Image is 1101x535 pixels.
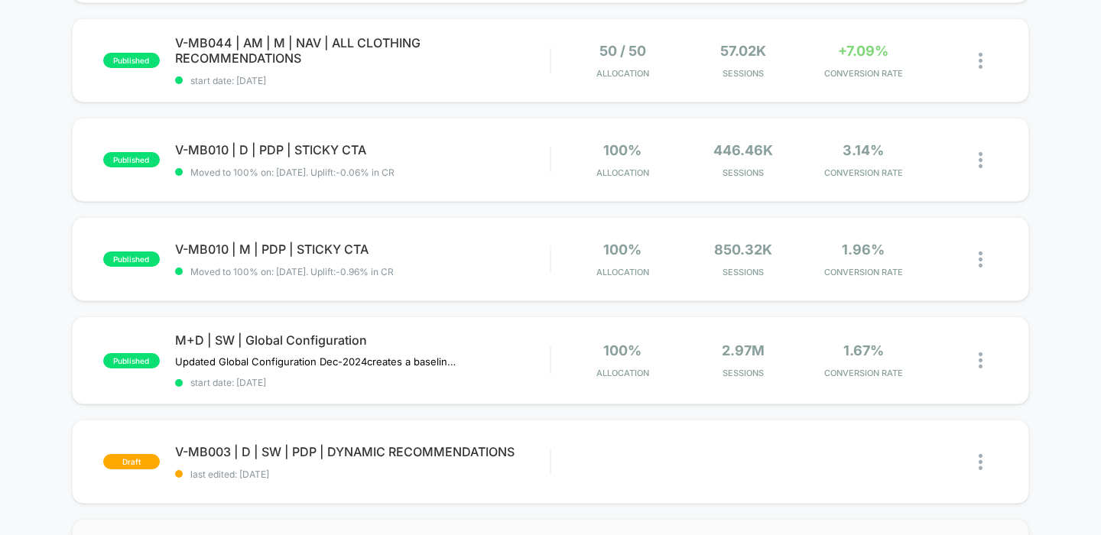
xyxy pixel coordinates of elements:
[175,142,550,157] span: V-MB010 | D | PDP | STICKY CTA
[807,167,920,178] span: CONVERSION RATE
[838,43,888,59] span: +7.09%
[103,53,160,68] span: published
[843,342,884,358] span: 1.67%
[807,368,920,378] span: CONVERSION RATE
[687,368,799,378] span: Sessions
[103,353,160,368] span: published
[722,342,765,358] span: 2.97M
[843,142,884,158] span: 3.14%
[842,242,885,258] span: 1.96%
[979,53,982,69] img: close
[175,377,550,388] span: start date: [DATE]
[175,35,550,66] span: V-MB044 | AM | M | NAV | ALL CLOTHING RECOMMENDATIONS
[190,167,395,178] span: Moved to 100% on: [DATE] . Uplift: -0.06% in CR
[687,167,799,178] span: Sessions
[603,242,641,258] span: 100%
[603,342,641,358] span: 100%
[596,68,649,79] span: Allocation
[596,167,649,178] span: Allocation
[190,266,394,277] span: Moved to 100% on: [DATE] . Uplift: -0.96% in CR
[175,75,550,86] span: start date: [DATE]
[596,267,649,277] span: Allocation
[687,68,799,79] span: Sessions
[979,251,982,267] img: close
[603,142,641,158] span: 100%
[175,355,459,368] span: Updated Global Configuration Dec-2024creates a baseline design for all widgets that are not exclu...
[103,152,160,167] span: published
[687,267,799,277] span: Sessions
[720,43,766,59] span: 57.02k
[979,454,982,470] img: close
[103,251,160,267] span: published
[713,142,773,158] span: 446.46k
[175,332,550,348] span: M+D | SW | Global Configuration
[979,352,982,368] img: close
[714,242,772,258] span: 850.32k
[175,242,550,257] span: V-MB010 | M | PDP | STICKY CTA
[103,454,160,469] span: draft
[979,152,982,168] img: close
[596,368,649,378] span: Allocation
[599,43,646,59] span: 50 / 50
[807,267,920,277] span: CONVERSION RATE
[807,68,920,79] span: CONVERSION RATE
[175,469,550,480] span: last edited: [DATE]
[175,444,550,459] span: V-MB003 | D | SW | PDP | DYNAMIC RECOMMENDATIONS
